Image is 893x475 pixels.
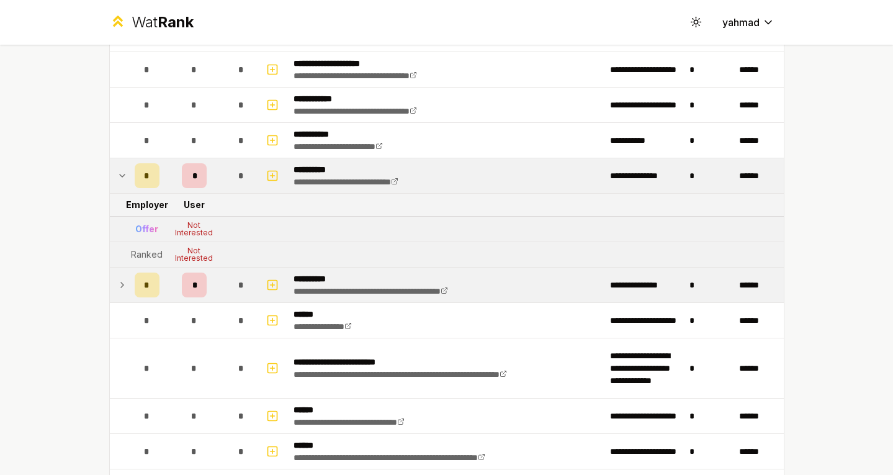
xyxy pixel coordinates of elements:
[169,247,219,262] div: Not Interested
[169,222,219,237] div: Not Interested
[131,248,163,261] div: Ranked
[130,194,164,216] td: Employer
[132,12,194,32] div: Wat
[712,11,784,34] button: yahmad
[722,15,760,30] span: yahmad
[109,12,194,32] a: WatRank
[135,223,158,235] div: Offer
[164,194,224,216] td: User
[158,13,194,31] span: Rank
